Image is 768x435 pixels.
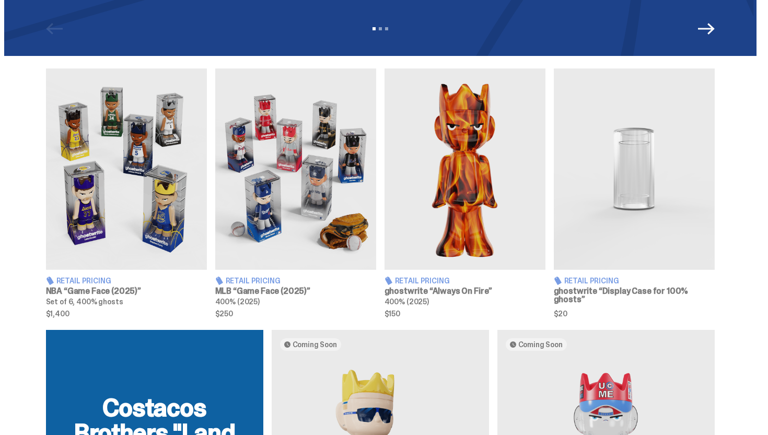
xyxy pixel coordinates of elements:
span: $150 [385,310,545,317]
span: Retail Pricing [226,277,281,284]
span: Retail Pricing [395,277,450,284]
h3: NBA “Game Face (2025)” [46,287,207,295]
span: Coming Soon [518,340,563,349]
h3: MLB “Game Face (2025)” [215,287,376,295]
button: View slide 3 [385,27,388,30]
span: Set of 6, 400% ghosts [46,297,123,306]
a: Game Face (2025) Retail Pricing [215,68,376,317]
span: Retail Pricing [564,277,619,284]
button: Next [698,20,715,37]
button: View slide 1 [373,27,376,30]
span: 400% (2025) [215,297,260,306]
img: Display Case for 100% ghosts [554,68,715,270]
a: Always On Fire Retail Pricing [385,68,545,317]
span: $20 [554,310,715,317]
img: Game Face (2025) [215,68,376,270]
a: Display Case for 100% ghosts Retail Pricing [554,68,715,317]
button: View slide 2 [379,27,382,30]
span: $250 [215,310,376,317]
span: $1,400 [46,310,207,317]
img: Always On Fire [385,68,545,270]
span: Retail Pricing [56,277,111,284]
h3: ghostwrite “Always On Fire” [385,287,545,295]
img: Game Face (2025) [46,68,207,270]
h3: ghostwrite “Display Case for 100% ghosts” [554,287,715,304]
span: Coming Soon [293,340,337,349]
a: Game Face (2025) Retail Pricing [46,68,207,317]
span: 400% (2025) [385,297,429,306]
